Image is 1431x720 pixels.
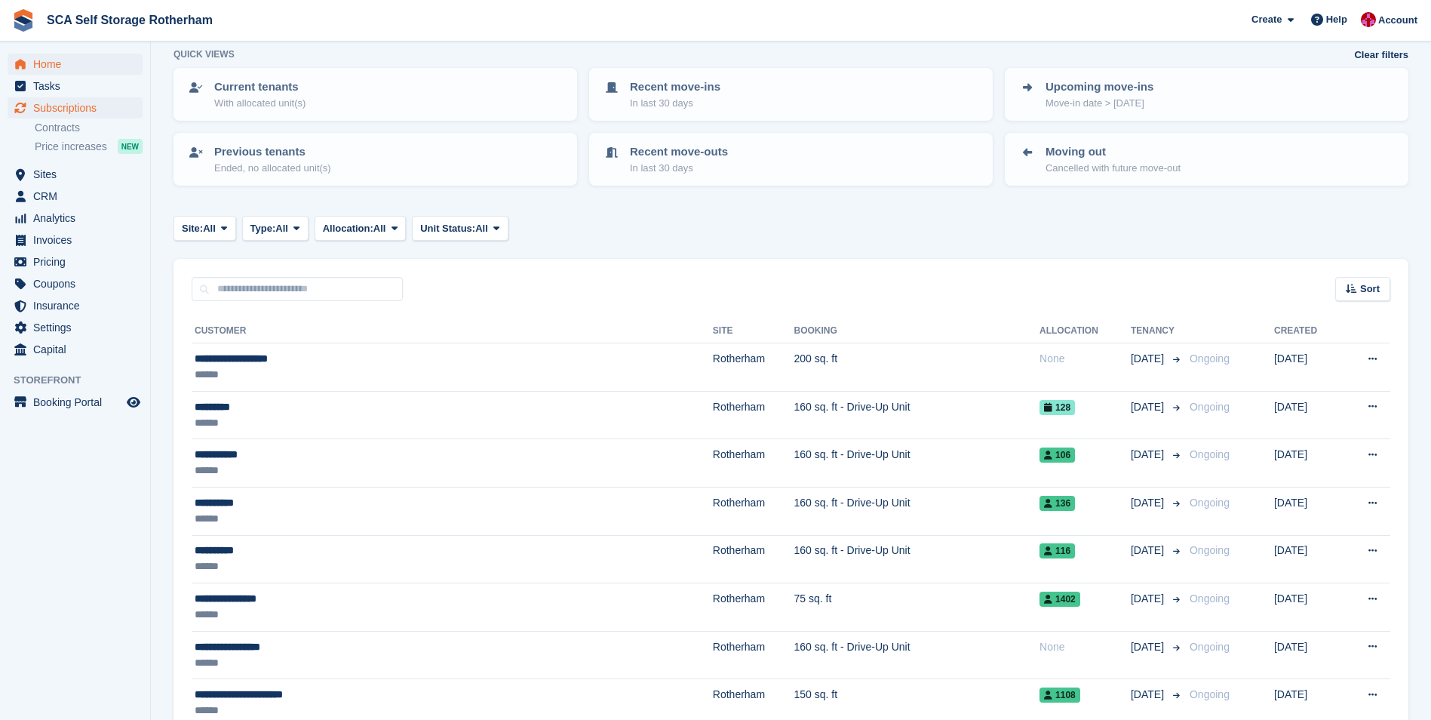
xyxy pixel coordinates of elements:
th: Customer [192,319,713,343]
p: Previous tenants [214,143,331,161]
span: 136 [1039,496,1075,511]
span: Pricing [33,251,124,272]
span: Site: [182,221,203,236]
button: Type: All [242,216,309,241]
a: Moving out Cancelled with future move-out [1006,134,1407,184]
span: Ongoing [1190,544,1230,556]
th: Site [713,319,794,343]
span: Ongoing [1190,592,1230,605]
a: menu [8,208,143,229]
a: Preview store [124,393,143,411]
td: [DATE] [1274,439,1341,488]
p: Move-in date > [DATE] [1046,96,1153,111]
span: Insurance [33,295,124,316]
span: Coupons [33,273,124,294]
th: Booking [794,319,1040,343]
td: [DATE] [1274,583,1341,632]
td: Rotherham [713,583,794,632]
a: menu [8,97,143,118]
img: stora-icon-8386f47178a22dfd0bd8f6a31ec36ba5ce8667c1dd55bd0f319d3a0aa187defe.svg [12,9,35,32]
p: Ended, no allocated unit(s) [214,161,331,176]
span: [DATE] [1131,639,1167,655]
td: 160 sq. ft - Drive-Up Unit [794,439,1040,488]
td: 160 sq. ft - Drive-Up Unit [794,535,1040,583]
button: Unit Status: All [412,216,508,241]
span: 116 [1039,543,1075,558]
span: Storefront [14,373,150,388]
span: Ongoing [1190,401,1230,413]
span: All [203,221,216,236]
td: Rotherham [713,391,794,439]
a: menu [8,273,143,294]
a: Clear filters [1354,48,1408,63]
td: [DATE] [1274,487,1341,535]
td: Rotherham [713,631,794,679]
span: Create [1251,12,1282,27]
span: Settings [33,317,124,338]
span: Analytics [33,208,124,229]
a: menu [8,317,143,338]
span: All [275,221,288,236]
span: Ongoing [1190,448,1230,460]
span: CRM [33,186,124,207]
span: Tasks [33,75,124,97]
p: Upcoming move-ins [1046,78,1153,96]
p: Recent move-outs [630,143,728,161]
span: Unit Status: [420,221,475,236]
a: menu [8,164,143,185]
span: [DATE] [1131,399,1167,415]
p: Cancelled with future move-out [1046,161,1181,176]
span: Ongoing [1190,497,1230,509]
th: Created [1274,319,1341,343]
th: Tenancy [1131,319,1184,343]
a: Previous tenants Ended, no allocated unit(s) [175,134,576,184]
p: In last 30 days [630,96,720,111]
a: menu [8,295,143,316]
td: Rotherham [713,535,794,583]
h6: Quick views [174,48,235,61]
span: All [475,221,488,236]
td: 75 sq. ft [794,583,1040,632]
span: Subscriptions [33,97,124,118]
td: 160 sq. ft - Drive-Up Unit [794,631,1040,679]
td: [DATE] [1274,391,1341,439]
td: 160 sq. ft - Drive-Up Unit [794,487,1040,535]
span: Ongoing [1190,641,1230,653]
td: 160 sq. ft - Drive-Up Unit [794,391,1040,439]
a: Current tenants With allocated unit(s) [175,69,576,119]
a: menu [8,186,143,207]
a: menu [8,229,143,251]
span: 1402 [1039,592,1080,607]
a: menu [8,54,143,75]
button: Allocation: All [315,216,407,241]
td: Rotherham [713,439,794,488]
td: [DATE] [1274,343,1341,392]
td: [DATE] [1274,535,1341,583]
span: [DATE] [1131,495,1167,511]
span: Invoices [33,229,124,251]
span: 128 [1039,400,1075,415]
span: Price increases [35,140,107,154]
span: Allocation: [323,221,373,236]
a: SCA Self Storage Rotherham [41,8,219,32]
p: Recent move-ins [630,78,720,96]
span: Account [1378,13,1417,28]
span: Capital [33,339,124,360]
a: Recent move-outs In last 30 days [591,134,991,184]
span: Type: [250,221,276,236]
a: Recent move-ins In last 30 days [591,69,991,119]
p: With allocated unit(s) [214,96,306,111]
a: Upcoming move-ins Move-in date > [DATE] [1006,69,1407,119]
span: [DATE] [1131,591,1167,607]
span: Sites [33,164,124,185]
a: menu [8,251,143,272]
a: Contracts [35,121,143,135]
td: Rotherham [713,343,794,392]
td: 200 sq. ft [794,343,1040,392]
span: 106 [1039,448,1075,463]
span: Booking Portal [33,392,124,413]
a: menu [8,339,143,360]
a: Price increases NEW [35,138,143,155]
p: In last 30 days [630,161,728,176]
th: Allocation [1039,319,1131,343]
